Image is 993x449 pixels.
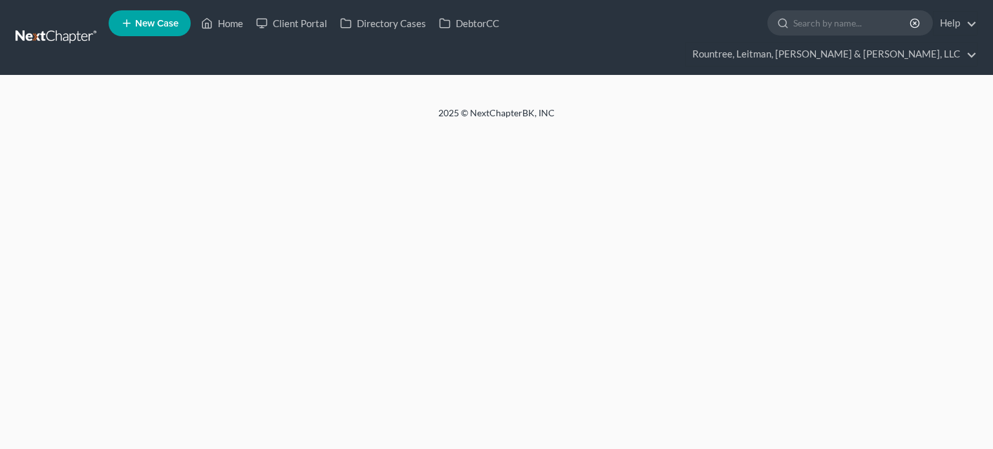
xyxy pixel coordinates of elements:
[432,12,506,35] a: DebtorCC
[334,12,432,35] a: Directory Cases
[934,12,977,35] a: Help
[793,11,912,35] input: Search by name...
[195,12,250,35] a: Home
[128,107,865,130] div: 2025 © NextChapterBK, INC
[250,12,334,35] a: Client Portal
[135,19,178,28] span: New Case
[686,43,977,66] a: Rountree, Leitman, [PERSON_NAME] & [PERSON_NAME], LLC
